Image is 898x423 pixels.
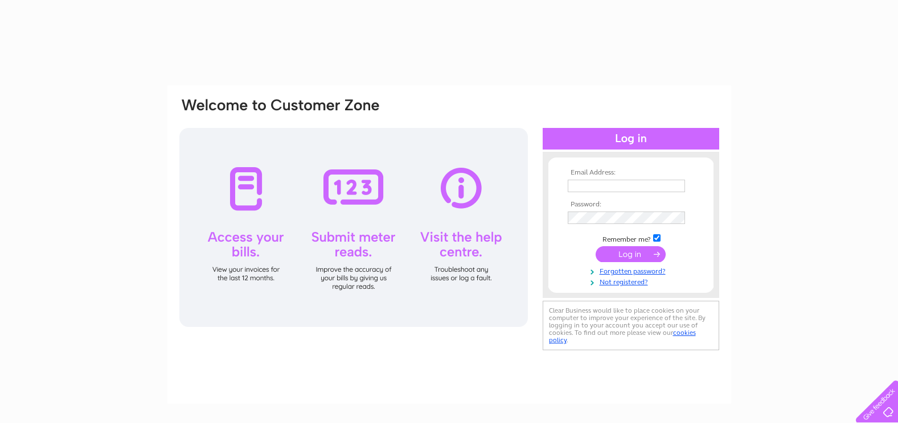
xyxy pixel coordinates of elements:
[565,169,697,177] th: Email Address:
[543,301,719,350] div: Clear Business would like to place cookies on your computer to improve your experience of the sit...
[568,276,697,287] a: Not registered?
[568,265,697,276] a: Forgotten password?
[596,246,666,262] input: Submit
[565,233,697,244] td: Remember me?
[565,201,697,209] th: Password:
[549,329,696,344] a: cookies policy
